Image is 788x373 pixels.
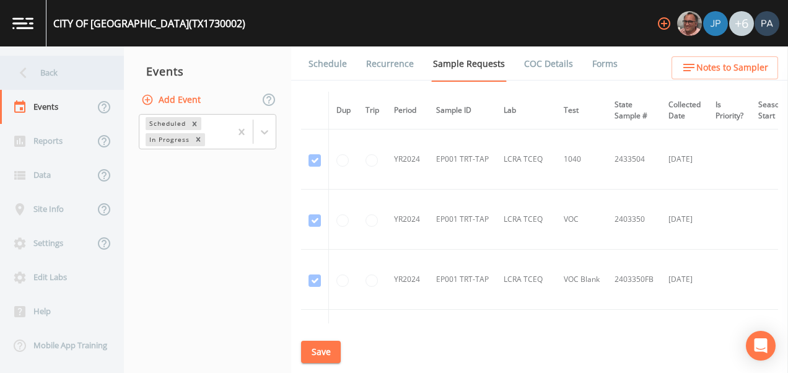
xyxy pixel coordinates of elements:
[661,92,708,129] th: Collected Date
[124,56,291,87] div: Events
[364,46,416,81] a: Recurrence
[661,250,708,310] td: [DATE]
[556,250,607,310] td: VOC Blank
[387,250,429,310] td: YR2024
[307,46,349,81] a: Schedule
[522,46,575,81] a: COC Details
[661,129,708,190] td: [DATE]
[556,310,607,370] td: 1024
[556,190,607,250] td: VOC
[429,129,496,190] td: EP001 TRT-TAP
[708,92,751,129] th: Is Priority?
[661,310,708,370] td: [DATE]
[12,17,33,29] img: logo
[661,190,708,250] td: [DATE]
[429,92,496,129] th: Sample ID
[496,250,556,310] td: LCRA TCEQ
[607,92,661,129] th: State Sample #
[590,46,619,81] a: Forms
[301,341,341,364] button: Save
[556,129,607,190] td: 1040
[387,310,429,370] td: 3Y2024
[496,92,556,129] th: Lab
[53,16,245,31] div: CITY OF [GEOGRAPHIC_DATA] (TX1730002)
[607,310,661,370] td: 2426948
[607,190,661,250] td: 2403350
[429,250,496,310] td: EP001 TRT-TAP
[496,129,556,190] td: LCRA TCEQ
[746,331,776,361] div: Open Intercom Messenger
[387,129,429,190] td: YR2024
[696,60,768,76] span: Notes to Sampler
[139,89,206,112] button: Add Event
[188,117,201,130] div: Remove Scheduled
[556,92,607,129] th: Test
[676,11,703,36] div: Mike Franklin
[496,310,556,370] td: LCRA TCEQ
[387,92,429,129] th: Period
[191,133,205,146] div: Remove In Progress
[387,190,429,250] td: YR2024
[703,11,729,36] div: Joshua gere Paul
[146,117,188,130] div: Scheduled
[496,190,556,250] td: LCRA TCEQ
[358,92,387,129] th: Trip
[429,310,496,370] td: EP001 TRT-TAP
[677,11,702,36] img: e2d790fa78825a4bb76dcb6ab311d44c
[729,11,754,36] div: +6
[329,92,359,129] th: Dup
[607,129,661,190] td: 2433504
[672,56,778,79] button: Notes to Sampler
[429,190,496,250] td: EP001 TRT-TAP
[431,46,507,82] a: Sample Requests
[703,11,728,36] img: 41241ef155101aa6d92a04480b0d0000
[607,250,661,310] td: 2403350FB
[755,11,779,36] img: b17d2fe1905336b00f7c80abca93f3e1
[146,133,191,146] div: In Progress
